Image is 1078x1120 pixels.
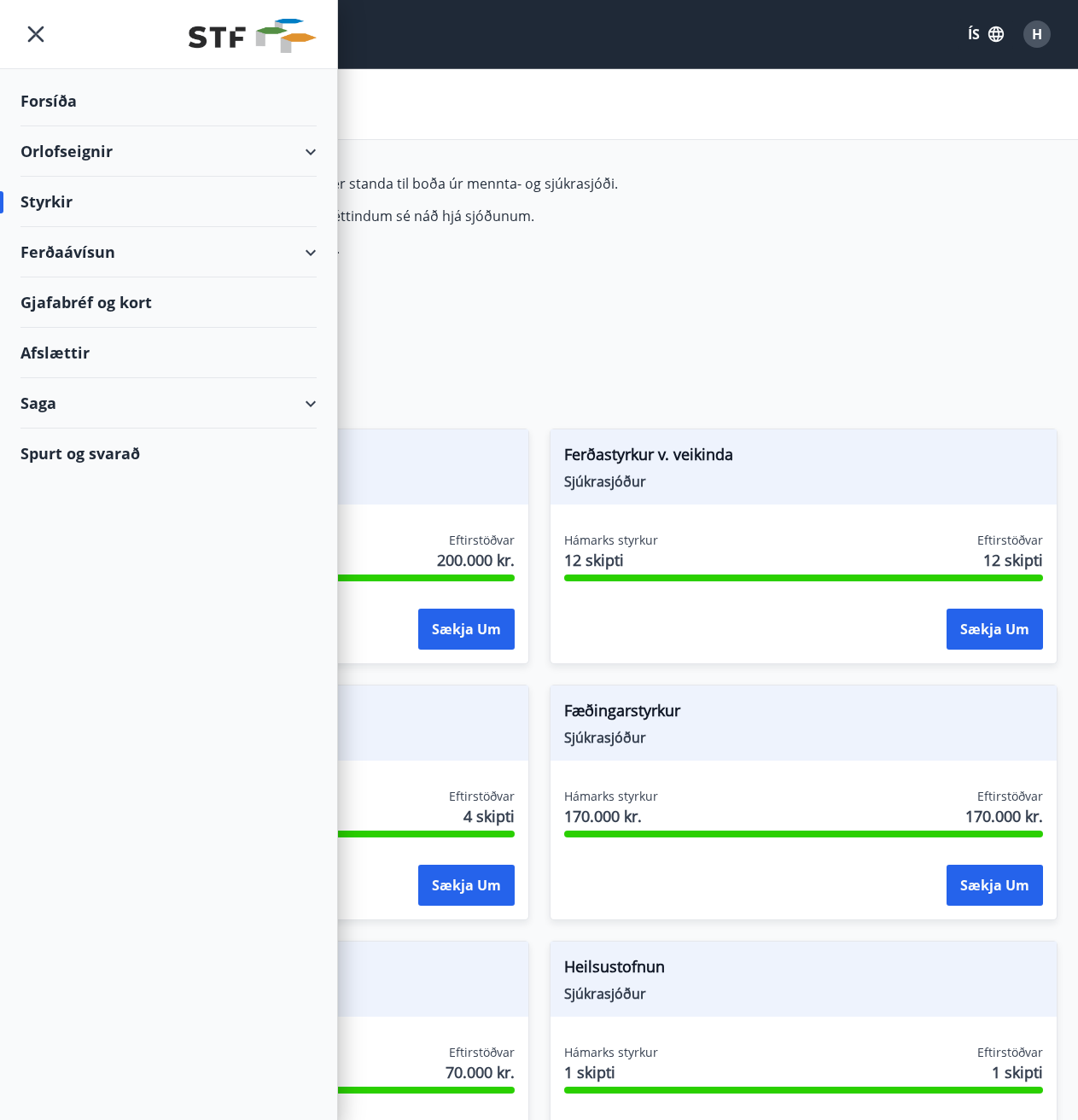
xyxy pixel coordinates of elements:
[189,19,317,53] img: union_logo
[564,532,658,549] span: Hámarks styrkur
[977,788,1043,805] span: Eftirstöðvar
[449,1044,515,1061] span: Eftirstöðvar
[449,532,515,549] span: Eftirstöðvar
[20,328,317,378] div: Afslættir
[564,699,1044,728] span: Fæðingarstyrkur
[992,1061,1043,1083] span: 1 skipti
[20,174,826,193] p: Hér fyrir neðan getur þú sótt um þá styrki sem þér standa til boða úr mennta- og sjúkrasjóði.
[983,549,1043,571] span: 12 skipti
[446,1061,515,1083] span: 70.000 kr.
[20,76,317,126] div: Forsíða
[959,19,1013,50] button: ÍS
[20,177,317,227] div: Styrkir
[20,277,317,328] div: Gjafabréf og kort
[20,126,317,177] div: Orlofseignir
[564,805,658,827] span: 170.000 kr.
[564,472,1044,491] span: Sjúkrasjóður
[1032,25,1042,44] span: H
[977,532,1043,549] span: Eftirstöðvar
[20,19,51,50] button: menu
[564,443,1044,472] span: Ferðastyrkur v. veikinda
[20,227,317,277] div: Ferðaávísun
[564,1061,658,1083] span: 1 skipti
[20,207,826,225] p: Hámarksupphæð styrks miðast við að lágmarksréttindum sé náð hjá sjóðunum.
[564,728,1044,747] span: Sjúkrasjóður
[564,984,1044,1003] span: Sjúkrasjóður
[20,378,317,429] div: Saga
[20,429,317,478] div: Spurt og svarað
[965,805,1043,827] span: 170.000 kr.
[1017,14,1058,55] button: H
[449,788,515,805] span: Eftirstöðvar
[463,805,515,827] span: 4 skipti
[977,1044,1043,1061] span: Eftirstöðvar
[437,549,515,571] span: 200.000 kr.
[947,865,1043,906] button: Sækja um
[20,239,826,258] p: Fyrir frekari upplýsingar má snúa sér til skrifstofu.
[947,609,1043,650] button: Sækja um
[418,609,515,650] button: Sækja um
[564,549,658,571] span: 12 skipti
[564,1044,658,1061] span: Hámarks styrkur
[564,788,658,805] span: Hámarks styrkur
[564,955,1044,984] span: Heilsustofnun
[418,865,515,906] button: Sækja um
